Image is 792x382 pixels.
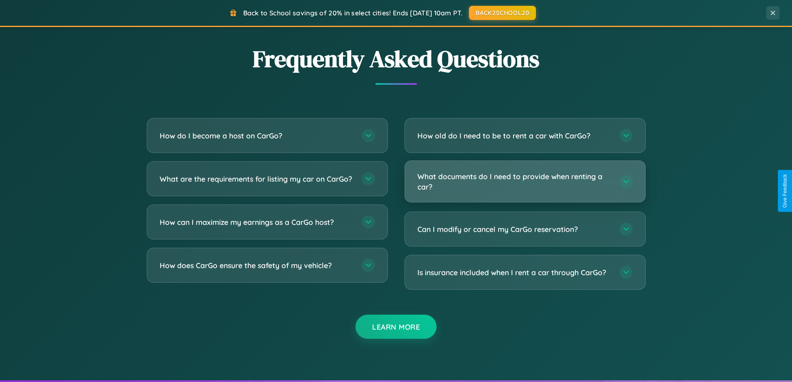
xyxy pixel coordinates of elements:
[243,9,463,17] span: Back to School savings of 20% in select cities! Ends [DATE] 10am PT.
[160,217,353,227] h3: How can I maximize my earnings as a CarGo host?
[469,6,536,20] button: BACK2SCHOOL20
[160,260,353,271] h3: How does CarGo ensure the safety of my vehicle?
[782,174,788,208] div: Give Feedback
[160,174,353,184] h3: What are the requirements for listing my car on CarGo?
[160,131,353,141] h3: How do I become a host on CarGo?
[355,315,437,339] button: Learn More
[417,267,611,278] h3: Is insurance included when I rent a car through CarGo?
[417,224,611,234] h3: Can I modify or cancel my CarGo reservation?
[417,131,611,141] h3: How old do I need to be to rent a car with CarGo?
[147,43,646,75] h2: Frequently Asked Questions
[417,171,611,192] h3: What documents do I need to provide when renting a car?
